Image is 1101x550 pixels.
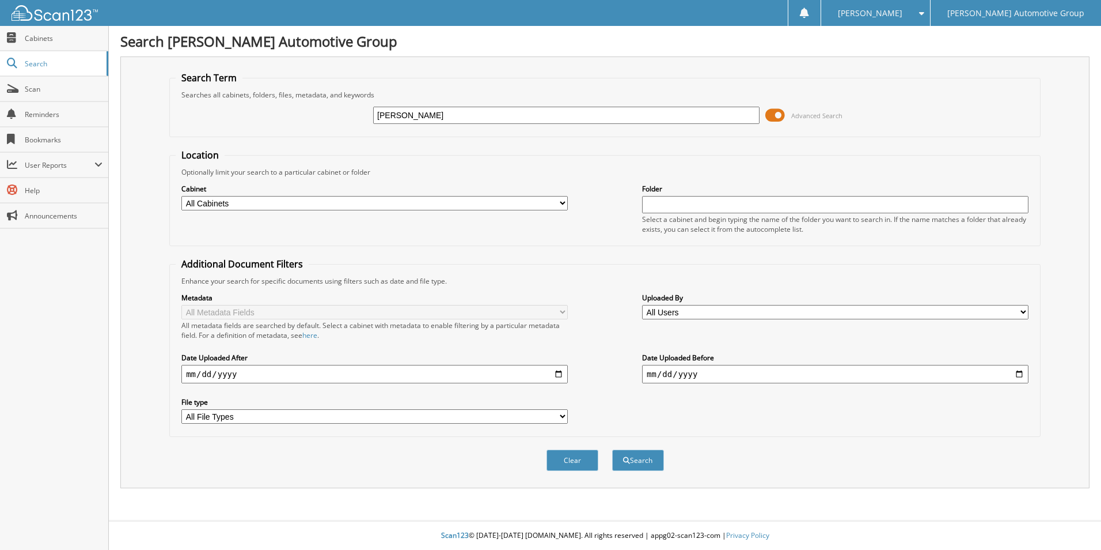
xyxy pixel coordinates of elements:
[181,184,568,194] label: Cabinet
[176,149,225,161] legend: Location
[25,110,102,119] span: Reminders
[642,365,1028,383] input: end
[25,59,101,69] span: Search
[642,214,1028,234] div: Select a cabinet and begin typing the name of the folder you want to search in. If the name match...
[25,33,102,43] span: Cabinets
[176,71,242,84] legend: Search Term
[176,167,1034,177] div: Optionally limit your search to a particular cabinet or folder
[181,365,568,383] input: start
[642,293,1028,303] label: Uploaded By
[109,522,1101,550] div: © [DATE]-[DATE] [DOMAIN_NAME]. All rights reserved | appg02-scan123-com |
[25,186,102,195] span: Help
[25,84,102,94] span: Scan
[181,353,568,363] label: Date Uploaded After
[1043,495,1101,550] iframe: Chat Widget
[176,276,1034,286] div: Enhance your search for specific documents using filters such as date and file type.
[642,353,1028,363] label: Date Uploaded Before
[838,10,902,17] span: [PERSON_NAME]
[302,330,317,340] a: here
[25,211,102,221] span: Announcements
[176,90,1034,100] div: Searches all cabinets, folders, files, metadata, and keywords
[612,450,664,471] button: Search
[441,530,469,540] span: Scan123
[791,111,842,120] span: Advanced Search
[181,397,568,407] label: File type
[25,135,102,145] span: Bookmarks
[181,293,568,303] label: Metadata
[947,10,1084,17] span: [PERSON_NAME] Automotive Group
[12,5,98,21] img: scan123-logo-white.svg
[726,530,769,540] a: Privacy Policy
[642,184,1028,194] label: Folder
[25,160,94,170] span: User Reports
[176,258,309,270] legend: Additional Document Filters
[546,450,598,471] button: Clear
[120,32,1089,51] h1: Search [PERSON_NAME] Automotive Group
[181,321,568,340] div: All metadata fields are searched by default. Select a cabinet with metadata to enable filtering b...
